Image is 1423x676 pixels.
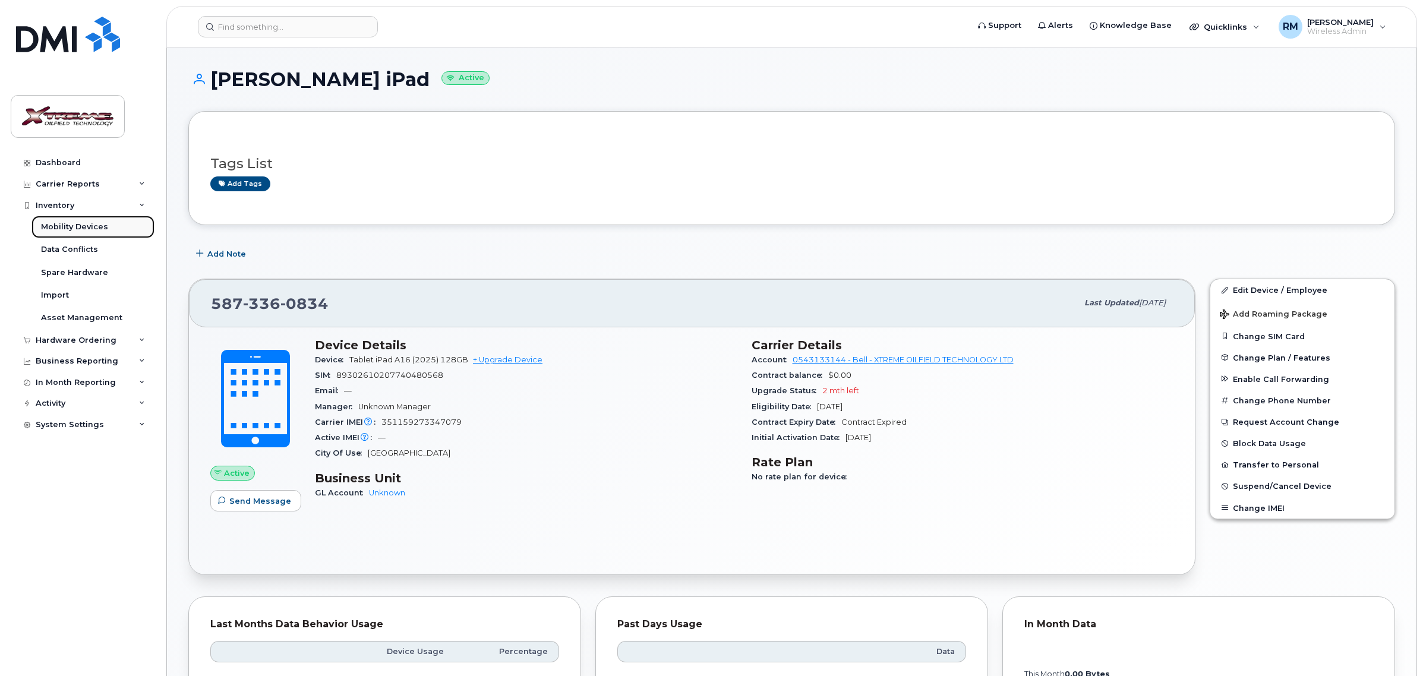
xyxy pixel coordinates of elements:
[315,371,336,380] span: SIM
[809,641,966,662] th: Data
[1371,624,1414,667] iframe: Messenger Launcher
[845,433,871,442] span: [DATE]
[188,243,256,264] button: Add Note
[817,402,843,411] span: [DATE]
[378,433,386,442] span: —
[315,471,737,485] h3: Business Unit
[1210,368,1394,390] button: Enable Call Forwarding
[841,418,907,427] span: Contract Expired
[793,355,1014,364] a: 0543133144 - Bell - XTREME OILFIELD TECHNOLOGY LTD
[752,386,822,395] span: Upgrade Status
[315,386,344,395] span: Email
[1210,454,1394,475] button: Transfer to Personal
[210,176,270,191] a: Add tags
[752,433,845,442] span: Initial Activation Date
[455,641,559,662] th: Percentage
[1220,309,1327,321] span: Add Roaming Package
[752,371,828,380] span: Contract balance
[315,433,378,442] span: Active IMEI
[1233,482,1332,491] span: Suspend/Cancel Device
[752,472,853,481] span: No rate plan for device
[224,467,250,479] span: Active
[752,418,841,427] span: Contract Expiry Date
[1210,432,1394,454] button: Block Data Usage
[229,495,291,507] span: Send Message
[1210,301,1394,326] button: Add Roaming Package
[1210,347,1394,368] button: Change Plan / Features
[188,69,1395,90] h1: [PERSON_NAME] iPad
[315,448,368,457] span: City Of Use
[1210,475,1394,497] button: Suspend/Cancel Device
[1139,298,1166,307] span: [DATE]
[315,418,381,427] span: Carrier IMEI
[1084,298,1139,307] span: Last updated
[349,355,468,364] span: Tablet iPad A16 (2025) 128GB
[752,338,1174,352] h3: Carrier Details
[473,355,542,364] a: + Upgrade Device
[207,248,246,260] span: Add Note
[315,402,358,411] span: Manager
[752,402,817,411] span: Eligibility Date
[315,488,369,497] span: GL Account
[210,490,301,511] button: Send Message
[339,641,455,662] th: Device Usage
[752,355,793,364] span: Account
[315,338,737,352] h3: Device Details
[315,355,349,364] span: Device
[336,371,443,380] span: 89302610207740480568
[1233,374,1329,383] span: Enable Call Forwarding
[752,455,1174,469] h3: Rate Plan
[381,418,462,427] span: 351159273347079
[211,295,329,312] span: 587
[1024,618,1373,630] div: In Month Data
[828,371,851,380] span: $0.00
[243,295,280,312] span: 336
[1210,326,1394,347] button: Change SIM Card
[1210,279,1394,301] a: Edit Device / Employee
[1210,497,1394,519] button: Change IMEI
[1210,411,1394,432] button: Request Account Change
[210,618,559,630] div: Last Months Data Behavior Usage
[344,386,352,395] span: —
[368,448,450,457] span: [GEOGRAPHIC_DATA]
[210,156,1373,171] h3: Tags List
[280,295,329,312] span: 0834
[822,386,859,395] span: 2 mth left
[617,618,966,630] div: Past Days Usage
[1233,353,1330,362] span: Change Plan / Features
[441,71,490,85] small: Active
[369,488,405,497] a: Unknown
[1210,390,1394,411] button: Change Phone Number
[358,402,431,411] span: Unknown Manager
